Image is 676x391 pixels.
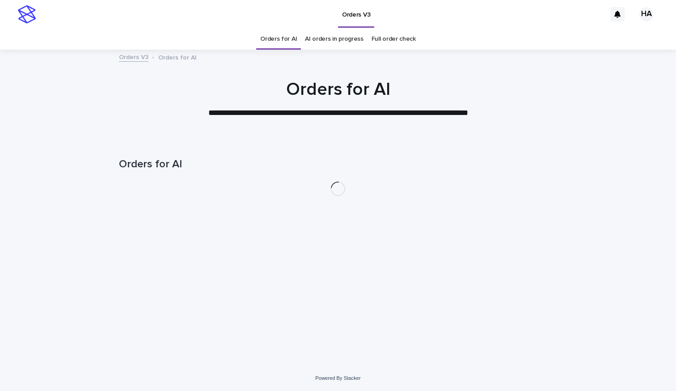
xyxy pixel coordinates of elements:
a: AI orders in progress [305,29,363,50]
p: Orders for AI [158,52,197,62]
h1: Orders for AI [119,158,557,171]
a: Orders V3 [119,51,148,62]
a: Full order check [372,29,416,50]
div: HA [639,7,654,21]
img: stacker-logo-s-only.png [18,5,36,23]
a: Orders for AI [260,29,297,50]
a: Powered By Stacker [315,375,360,381]
h1: Orders for AI [119,79,557,100]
